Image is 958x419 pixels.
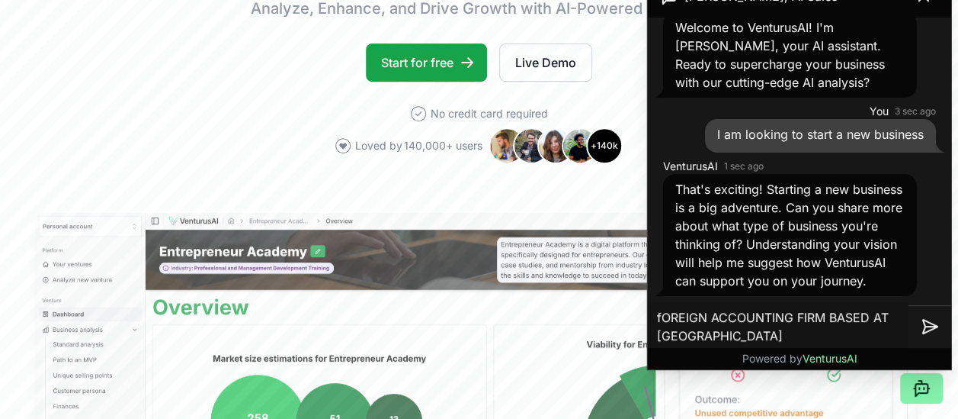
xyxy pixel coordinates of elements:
[537,127,574,164] img: Avatar 3
[513,127,549,164] img: Avatar 2
[675,182,902,288] span: That's exciting! Starting a new business is a big adventure. Can you share more about what type o...
[895,105,936,118] time: 3 sec ago
[489,127,525,164] img: Avatar 1
[742,351,857,366] p: Powered by
[648,302,908,351] textarea: fOREIGN ACCOUNTING FIRM BASED AT [GEOGRAPHIC_DATA]
[724,160,764,172] time: 1 sec ago
[802,352,857,365] span: VenturusAI
[870,104,889,119] span: You
[675,20,885,90] span: Welcome to VenturusAI! I'm [PERSON_NAME], your AI assistant. Ready to supercharge your business w...
[663,159,718,174] span: VenturusAI
[499,44,592,82] a: Live Demo
[366,44,487,82] a: Start for free
[562,127,598,164] img: Avatar 4
[717,127,924,142] span: I am looking to start a new business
